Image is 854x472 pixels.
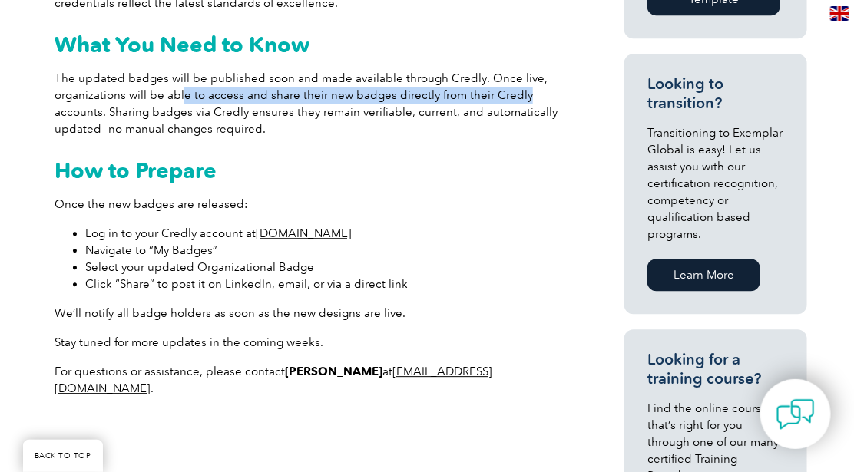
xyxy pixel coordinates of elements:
[55,157,217,183] strong: How to Prepare
[55,70,571,137] p: The updated badges will be published soon and made available through Credly. Once live, organizat...
[830,6,849,21] img: en
[55,363,571,397] p: For questions or assistance, please contact at .
[85,276,571,292] li: Click “Share” to post it on LinkedIn, email, or via a direct link
[647,350,784,388] h3: Looking for a training course?
[23,440,103,472] a: BACK TO TOP
[647,259,760,291] a: Learn More
[85,259,571,276] li: Select your updated Organizational Badge
[85,242,571,259] li: Navigate to “My Badges”
[647,74,784,113] h3: Looking to transition?
[647,124,784,243] p: Transitioning to Exemplar Global is easy! Let us assist you with our certification recognition, c...
[55,334,571,351] p: Stay tuned for more updates in the coming weeks.
[55,196,571,213] p: Once the new badges are released:
[55,31,309,58] strong: What You Need to Know
[85,225,571,242] li: Log in to your Credly account at
[285,365,382,378] strong: [PERSON_NAME]
[776,395,815,434] img: contact-chat.png
[256,226,352,240] a: [DOMAIN_NAME]
[55,305,571,322] p: We’ll notify all badge holders as soon as the new designs are live.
